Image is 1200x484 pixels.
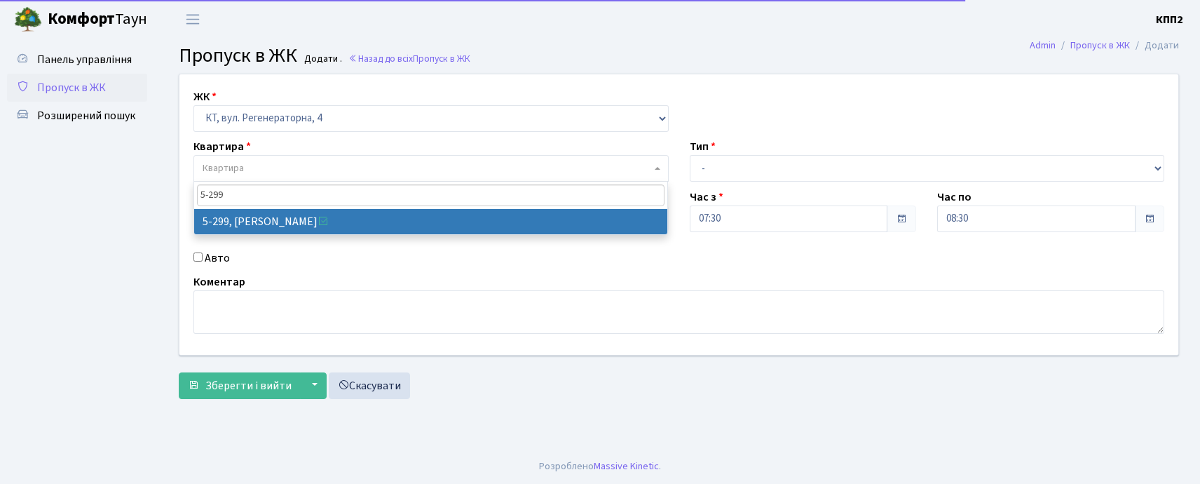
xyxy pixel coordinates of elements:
b: Комфорт [48,8,115,30]
span: Пропуск в ЖК [179,41,297,69]
a: Admin [1030,38,1056,53]
a: Massive Kinetic [594,459,659,473]
li: Додати [1130,38,1179,53]
a: Пропуск в ЖК [7,74,147,102]
label: ЖК [193,88,217,105]
label: Квартира [193,138,251,155]
label: Час з [690,189,723,206]
a: Розширений пошук [7,102,147,130]
li: 5-299, [PERSON_NAME] [194,209,667,234]
button: Переключити навігацію [175,8,210,31]
a: Назад до всіхПропуск в ЖК [348,52,470,65]
small: Додати . [301,53,342,65]
span: Таун [48,8,147,32]
button: Зберегти і вийти [179,372,301,399]
span: Квартира [203,161,244,175]
a: Пропуск в ЖК [1070,38,1130,53]
span: Панель управління [37,52,132,67]
span: Пропуск в ЖК [37,80,106,95]
a: Скасувати [329,372,410,399]
label: Тип [690,138,716,155]
span: Зберегти і вийти [205,378,292,394]
img: logo.png [14,6,42,34]
a: КПП2 [1156,11,1183,28]
nav: breadcrumb [1009,31,1200,60]
span: Розширений пошук [37,108,135,123]
div: Розроблено . [539,459,661,474]
label: Авто [205,250,230,267]
b: КПП2 [1156,12,1183,27]
label: Час по [937,189,971,206]
span: Пропуск в ЖК [413,52,470,65]
label: Коментар [193,274,245,290]
a: Панель управління [7,46,147,74]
